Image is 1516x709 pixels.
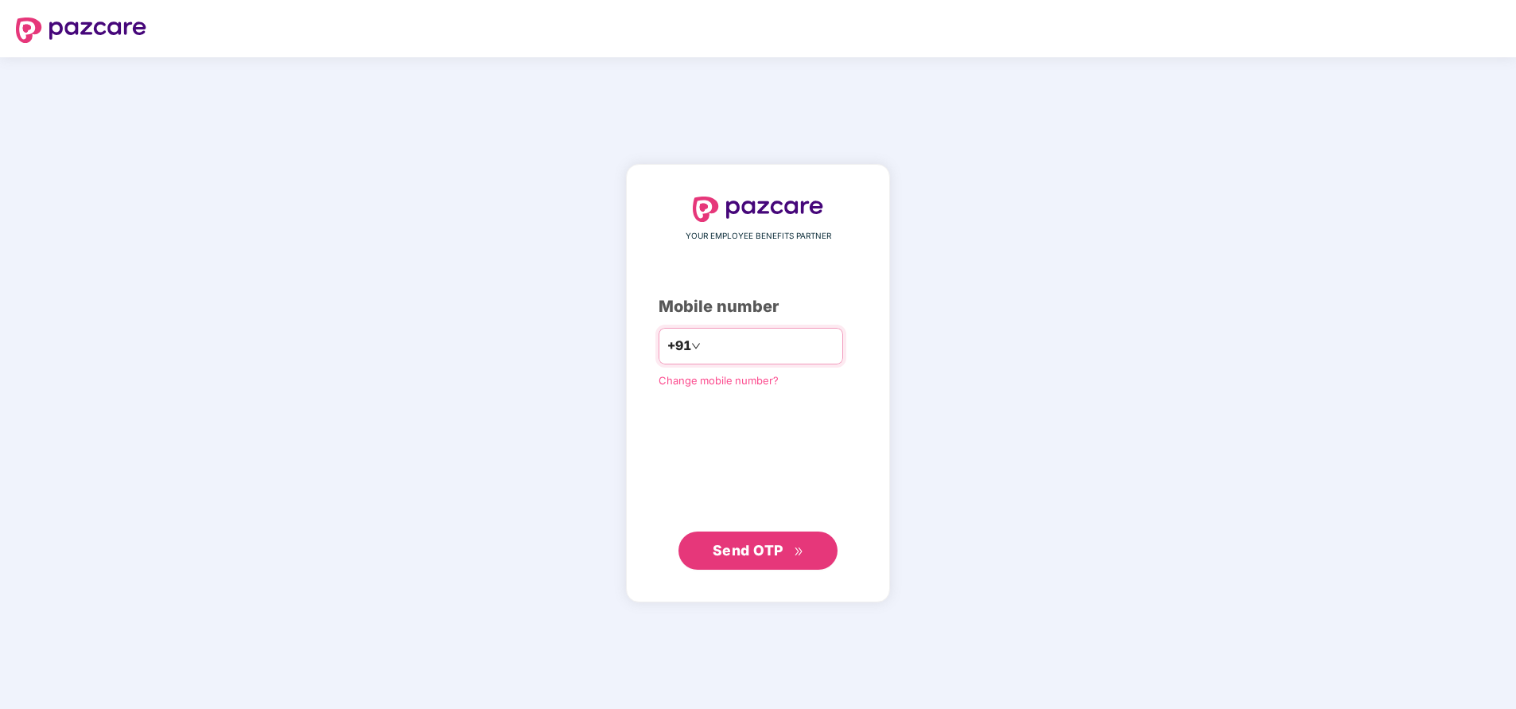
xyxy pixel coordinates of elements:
[686,230,831,243] span: YOUR EMPLOYEE BENEFITS PARTNER
[667,336,691,356] span: +91
[713,542,783,559] span: Send OTP
[794,547,804,557] span: double-right
[691,341,701,351] span: down
[16,18,146,43] img: logo
[693,197,823,222] img: logo
[678,532,838,570] button: Send OTPdouble-right
[659,374,779,387] a: Change mobile number?
[659,294,857,319] div: Mobile number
